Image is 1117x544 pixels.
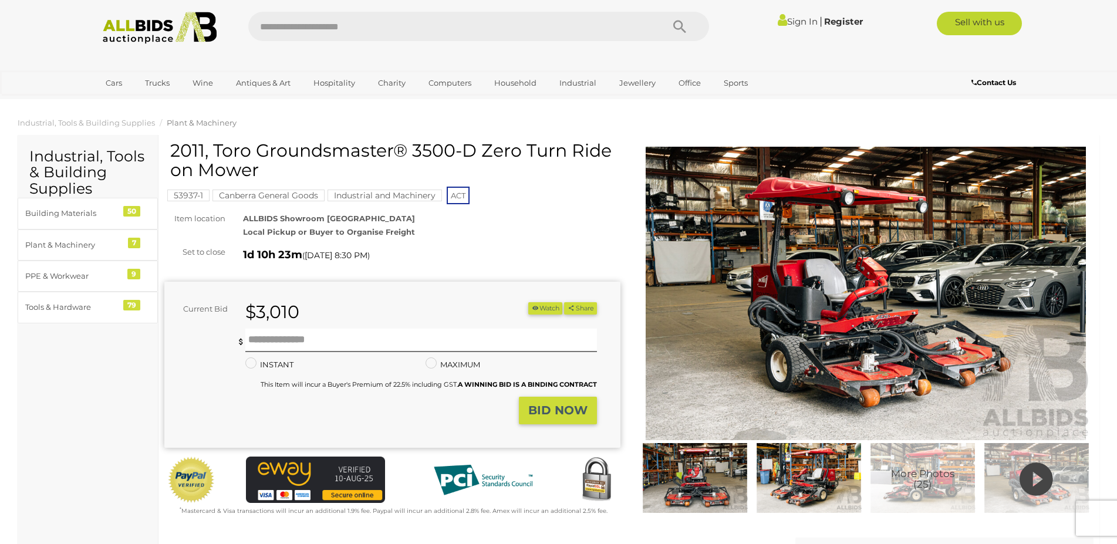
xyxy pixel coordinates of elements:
span: | [819,15,822,28]
h2: Industrial, Tools & Building Supplies [29,148,146,197]
a: PPE & Workwear 9 [18,261,158,292]
div: Plant & Machinery [25,238,122,252]
img: 53937-1a.jpg [983,443,1091,513]
b: A WINNING BID IS A BINDING CONTRACT [458,380,597,388]
div: Tools & Hardware [25,300,122,314]
img: 2011, Toro Groundsmaster® 3500-D Zero Turn Ride on Mower [641,443,749,513]
a: Trucks [137,73,177,93]
mark: Industrial and Machinery [328,190,442,201]
img: Official PayPal Seal [167,457,215,504]
img: PCI DSS compliant [424,457,542,504]
button: Share [564,302,596,315]
img: Secured by Rapid SSL [573,457,620,504]
strong: BID NOW [528,403,588,417]
span: ( ) [302,251,370,260]
a: Hospitality [306,73,363,93]
span: [DATE] 8:30 PM [305,250,367,261]
div: Building Materials [25,207,122,220]
button: Watch [528,302,562,315]
img: 2011, Toro Groundsmaster® 3500-D Zero Turn Ride on Mower [869,443,977,513]
label: MAXIMUM [426,358,480,371]
img: Allbids.com.au [96,12,224,44]
a: Contact Us [971,76,1019,89]
b: Contact Us [971,78,1016,87]
div: Item location [156,212,234,225]
a: Sell with us [937,12,1022,35]
div: 50 [123,206,140,217]
img: 2011, Toro Groundsmaster® 3500-D Zero Turn Ride on Mower [638,147,1094,440]
label: INSTANT [245,358,293,371]
small: Mastercard & Visa transactions will incur an additional 1.9% fee. Paypal will incur an additional... [180,507,608,515]
a: Register [824,16,863,27]
a: Sports [716,73,755,93]
a: Plant & Machinery [167,118,237,127]
img: eWAY Payment Gateway [246,457,385,503]
a: Cars [98,73,130,93]
button: BID NOW [519,397,597,424]
a: Industrial [552,73,604,93]
mark: Canberra General Goods [212,190,325,201]
strong: Local Pickup or Buyer to Organise Freight [243,227,415,236]
a: Canberra General Goods [212,191,325,200]
a: Building Materials 50 [18,198,158,229]
a: Antiques & Art [228,73,298,93]
button: Search [650,12,709,41]
a: Plant & Machinery 7 [18,229,158,261]
span: ACT [447,187,470,204]
div: 9 [127,269,140,279]
mark: 53937-1 [167,190,210,201]
li: Watch this item [528,302,562,315]
a: More Photos(25) [869,443,977,513]
h1: 2011, Toro Groundsmaster® 3500-D Zero Turn Ride on Mower [170,141,617,180]
div: PPE & Workwear [25,269,122,283]
div: Current Bid [164,302,237,316]
a: Wine [185,73,221,93]
a: 53937-1 [167,191,210,200]
a: Tools & Hardware 79 [18,292,158,323]
img: 2011, Toro Groundsmaster® 3500-D Zero Turn Ride on Mower [755,443,863,513]
a: Charity [370,73,413,93]
div: 7 [128,238,140,248]
a: Computers [421,73,479,93]
a: Sign In [778,16,818,27]
strong: ALLBIDS Showroom [GEOGRAPHIC_DATA] [243,214,415,223]
span: More Photos (25) [891,468,954,490]
a: Industrial, Tools & Building Supplies [18,118,155,127]
a: Jewellery [612,73,663,93]
a: [GEOGRAPHIC_DATA] [98,93,197,112]
div: Set to close [156,245,234,259]
div: 79 [123,300,140,310]
a: Household [487,73,544,93]
small: This Item will incur a Buyer's Premium of 22.5% including GST. [261,380,597,388]
a: Office [671,73,708,93]
strong: $3,010 [245,301,299,323]
a: Industrial and Machinery [328,191,442,200]
strong: 1d 10h 23m [243,248,302,261]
